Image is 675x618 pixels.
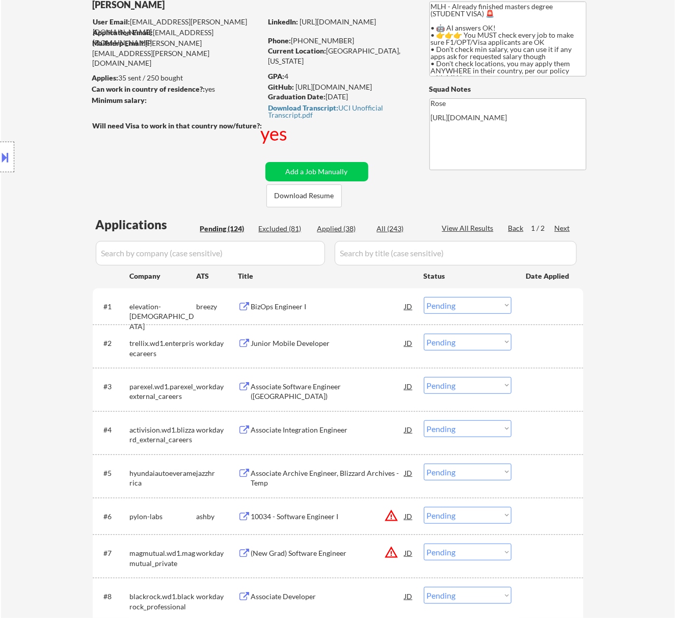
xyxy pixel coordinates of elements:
div: [EMAIL_ADDRESS][DOMAIN_NAME] [93,28,262,47]
div: 10034 - Software Engineer I [251,512,405,522]
div: ATS [197,271,238,281]
div: JD [404,507,414,525]
div: [DATE] [268,92,413,102]
div: JD [404,464,414,482]
div: Status [424,266,511,285]
div: yes [261,121,290,146]
div: #5 [104,468,122,478]
div: [PERSON_NAME][EMAIL_ADDRESS][PERSON_NAME][DOMAIN_NAME] [93,38,262,68]
strong: Graduation Date: [268,92,326,101]
strong: Application Email: [93,28,153,37]
div: breezy [197,302,238,312]
div: 1 / 2 [531,223,555,233]
div: workday [197,592,238,602]
div: #7 [104,548,122,558]
strong: GPA: [268,72,285,80]
div: UCI Unofficial Transcript.pdf [268,104,410,119]
div: trellix.wd1.enterprisecareers [130,338,197,358]
div: elevation-[DEMOGRAPHIC_DATA] [130,302,197,332]
button: Download Resume [266,184,342,207]
div: activision.wd1.blizzard_external_careers [130,425,197,445]
div: Associate Software Engineer ([GEOGRAPHIC_DATA]) [251,382,405,401]
strong: Phone: [268,36,291,45]
div: [EMAIL_ADDRESS][PERSON_NAME][DOMAIN_NAME] [93,17,262,37]
div: JD [404,544,414,562]
strong: Current Location: [268,46,327,55]
div: workday [197,338,238,348]
div: Associate Developer [251,592,405,602]
div: Back [508,223,525,233]
div: All (243) [377,224,428,234]
div: parexel.wd1.parexel_external_careers [130,382,197,401]
div: workday [197,548,238,558]
div: Squad Notes [429,84,586,94]
strong: Download Transcript: [268,103,339,112]
div: #2 [104,338,122,348]
div: Associate Integration Engineer [251,425,405,435]
div: #6 [104,512,122,522]
div: Pending (124) [200,224,251,234]
div: JD [404,334,414,352]
div: #1 [104,302,122,312]
div: #3 [104,382,122,392]
div: 4 [268,71,414,82]
div: JD [404,587,414,605]
div: Associate Archive Engineer, Blizzard Archives - Temp [251,468,405,488]
div: Title [238,271,414,281]
div: [PHONE_NUMBER] [268,36,413,46]
button: Add a Job Manually [265,162,368,181]
div: jazzhr [197,468,238,478]
input: Search by company (case sensitive) [96,241,325,265]
div: workday [197,425,238,435]
div: Next [555,223,571,233]
input: Search by title (case sensitive) [335,241,577,265]
div: blackrock.wd1.blackrock_professional [130,592,197,611]
strong: User Email: [93,17,130,26]
div: hyundaiautoeveramerica [130,468,197,488]
a: [URL][DOMAIN_NAME] [300,17,376,26]
div: #8 [104,592,122,602]
div: pylon-labs [130,512,197,522]
div: Date Applied [526,271,571,281]
div: Company [130,271,197,281]
div: JD [404,377,414,395]
div: magmutual.wd1.magmutual_private [130,548,197,568]
div: Junior Mobile Developer [251,338,405,348]
div: JD [404,420,414,439]
div: workday [197,382,238,392]
div: #4 [104,425,122,435]
strong: Mailslurp Email: [93,39,146,47]
div: Applied (38) [317,224,368,234]
strong: LinkedIn: [268,17,299,26]
div: JD [404,297,414,315]
strong: GitHub: [268,83,294,91]
div: (New Grad) Software Engineer [251,548,405,558]
div: [GEOGRAPHIC_DATA], [US_STATE] [268,46,413,66]
a: Download Transcript:UCI Unofficial Transcript.pdf [268,104,410,119]
a: [URL][DOMAIN_NAME] [296,83,372,91]
button: warning_amber [385,508,399,523]
div: View All Results [442,223,497,233]
div: ashby [197,512,238,522]
button: warning_amber [385,545,399,559]
div: Excluded (81) [259,224,310,234]
div: BizOps Engineer I [251,302,405,312]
